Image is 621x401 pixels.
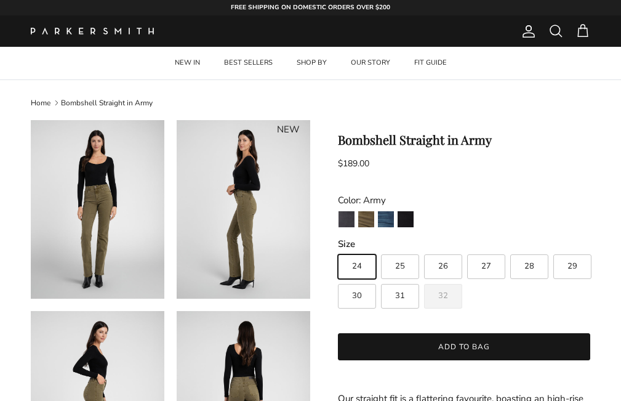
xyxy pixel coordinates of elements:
[61,98,153,108] a: Bombshell Straight in Army
[286,47,338,79] a: SHOP BY
[338,158,369,169] span: $189.00
[567,262,577,270] span: 29
[481,262,491,270] span: 27
[352,262,362,270] span: 24
[213,47,284,79] a: BEST SELLERS
[338,211,355,232] a: Point Break
[524,262,534,270] span: 28
[31,98,50,108] a: Home
[378,211,394,227] img: La Jolla
[338,238,355,251] legend: Size
[424,284,462,309] label: Sold out
[338,193,591,208] div: Color: Army
[231,3,390,12] strong: FREE SHIPPING ON DOMESTIC ORDERS OVER $200
[352,292,362,300] span: 30
[398,211,414,227] img: Stallion
[340,47,401,79] a: OUR STORY
[339,211,355,227] img: Point Break
[438,292,448,300] span: 32
[31,28,154,34] img: Parker Smith
[358,211,374,227] img: Army
[438,262,448,270] span: 26
[338,132,591,147] h1: Bombshell Straight in Army
[395,262,405,270] span: 25
[395,292,405,300] span: 31
[164,47,211,79] a: NEW IN
[338,333,591,360] button: Add to bag
[358,211,375,232] a: Army
[377,211,395,232] a: La Jolla
[397,211,414,232] a: Stallion
[31,97,590,108] nav: Breadcrumbs
[403,47,458,79] a: FIT GUIDE
[516,24,536,39] a: Account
